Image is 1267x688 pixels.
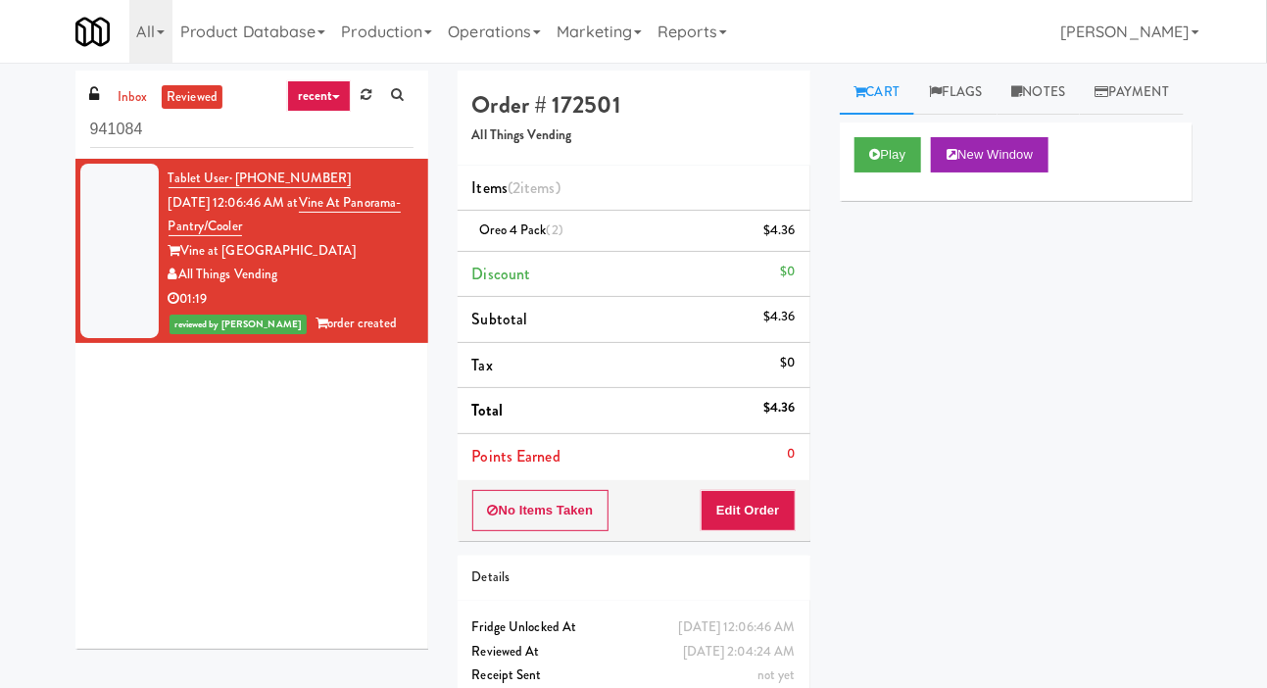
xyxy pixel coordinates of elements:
div: $0 [780,260,795,284]
img: Micromart [75,15,110,49]
a: recent [287,80,352,112]
a: Payment [1080,71,1184,115]
input: Search vision orders [90,112,414,148]
div: Fridge Unlocked At [472,615,796,640]
div: Details [472,565,796,590]
a: Notes [998,71,1081,115]
button: New Window [931,137,1048,172]
span: Total [472,399,504,421]
a: inbox [113,85,153,110]
span: (2 ) [508,176,560,199]
div: 01:19 [169,287,414,312]
span: (2) [547,221,563,239]
div: [DATE] 2:04:24 AM [683,640,796,664]
a: reviewed [162,85,222,110]
span: Subtotal [472,308,528,330]
span: order created [316,314,397,332]
div: Reviewed At [472,640,796,664]
ng-pluralize: items [520,176,556,199]
span: Oreo 4 Pack [480,221,563,239]
div: $4.36 [763,219,796,243]
span: [DATE] 12:06:46 AM at [169,193,299,212]
span: Items [472,176,560,199]
div: All Things Vending [169,263,414,287]
a: Tablet User· [PHONE_NUMBER] [169,169,352,188]
button: Edit Order [701,490,796,531]
div: 0 [787,442,795,467]
h4: Order # 172501 [472,92,796,118]
span: not yet [757,665,796,684]
a: Flags [914,71,998,115]
a: Cart [840,71,915,115]
span: Points Earned [472,445,560,467]
li: Tablet User· [PHONE_NUMBER][DATE] 12:06:46 AM atVine at Panorama-Pantry/CoolerVine at [GEOGRAPHIC... [75,159,428,343]
button: No Items Taken [472,490,609,531]
span: Discount [472,263,531,285]
div: $4.36 [763,305,796,329]
div: Vine at [GEOGRAPHIC_DATA] [169,239,414,264]
div: $0 [780,351,795,375]
h5: All Things Vending [472,128,796,143]
div: $4.36 [763,396,796,420]
span: Tax [472,354,493,376]
span: · [PHONE_NUMBER] [229,169,352,187]
div: Receipt Sent [472,663,796,688]
div: [DATE] 12:06:46 AM [679,615,796,640]
span: reviewed by [PERSON_NAME] [170,315,308,334]
button: Play [854,137,922,172]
